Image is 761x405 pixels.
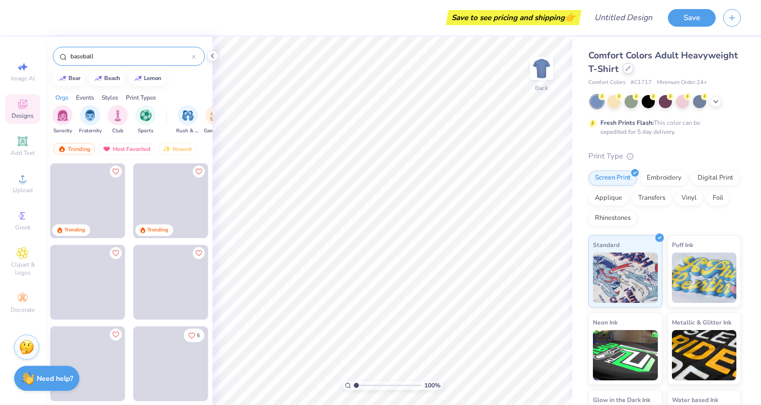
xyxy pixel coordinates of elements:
div: filter for Rush & Bid [176,105,199,135]
button: Like [193,166,205,178]
div: Foil [706,191,730,206]
div: lemon [144,75,162,81]
div: Embroidery [640,171,688,186]
button: filter button [176,105,199,135]
img: Sports Image [140,110,151,121]
span: Rush & Bid [176,127,199,135]
div: Save to see pricing and shipping [448,10,579,25]
button: filter button [52,105,72,135]
button: beach [89,71,125,86]
span: Minimum Order: 24 + [657,78,707,87]
img: trending.gif [58,145,66,152]
div: This color can be expedited for 5 day delivery. [600,118,724,136]
span: Image AI [11,74,35,83]
span: Clipart & logos [5,261,40,277]
span: Comfort Colors [588,78,626,87]
img: trend_line.gif [94,75,102,82]
span: 👉 [565,11,576,23]
div: Trending [53,143,95,155]
span: Upload [13,186,33,194]
span: Metallic & Glitter Ink [672,317,731,328]
span: 100 % [424,381,440,390]
img: Neon Ink [593,330,658,380]
button: Like [110,329,122,341]
div: Rhinestones [588,211,637,226]
img: trend_line.gif [58,75,66,82]
div: Vinyl [675,191,703,206]
img: Puff Ink [672,253,737,303]
img: trend_line.gif [134,75,142,82]
img: Game Day Image [210,110,221,121]
button: filter button [135,105,156,135]
div: filter for Club [108,105,128,135]
span: Neon Ink [593,317,618,328]
div: Print Types [126,93,156,102]
img: most_fav.gif [103,145,111,152]
img: Standard [593,253,658,303]
button: filter button [108,105,128,135]
img: Club Image [112,110,123,121]
div: Trending [147,226,168,234]
span: Add Text [11,149,35,157]
button: Save [668,9,716,27]
img: Metallic & Glitter Ink [672,330,737,380]
div: Events [76,93,94,102]
div: filter for Fraternity [79,105,102,135]
span: 5 [197,333,200,338]
span: Decorate [11,306,35,314]
div: Styles [102,93,118,102]
span: Glow in the Dark Ink [593,394,650,405]
strong: Fresh Prints Flash: [600,119,654,127]
span: Game Day [204,127,227,135]
div: bear [68,75,81,81]
span: Water based Ink [672,394,718,405]
div: Newest [158,143,196,155]
span: # C1717 [631,78,652,87]
span: Club [112,127,123,135]
button: filter button [79,105,102,135]
button: bear [53,71,85,86]
div: beach [104,75,120,81]
input: Untitled Design [586,8,660,28]
img: Newest.gif [163,145,171,152]
img: Fraternity Image [85,110,96,121]
div: Digital Print [691,171,740,186]
div: Orgs [55,93,68,102]
div: Print Type [588,150,741,162]
button: Like [193,247,205,259]
img: Back [531,58,552,78]
strong: Need help? [37,374,73,383]
button: Like [110,166,122,178]
div: filter for Sports [135,105,156,135]
span: Comfort Colors Adult Heavyweight T-Shirt [588,49,738,75]
div: Back [535,84,548,93]
button: Like [184,329,204,342]
span: Sorority [53,127,72,135]
span: Fraternity [79,127,102,135]
div: Screen Print [588,171,637,186]
div: filter for Sorority [52,105,72,135]
button: Like [110,247,122,259]
div: Transfers [632,191,672,206]
img: Rush & Bid Image [182,110,194,121]
input: Try "Alpha" [69,51,192,61]
span: Designs [12,112,34,120]
button: filter button [204,105,227,135]
span: Sports [138,127,154,135]
img: Sorority Image [57,110,68,121]
span: Puff Ink [672,239,693,250]
div: Trending [64,226,85,234]
div: filter for Game Day [204,105,227,135]
div: Applique [588,191,629,206]
button: lemon [128,71,166,86]
span: Greek [15,223,31,231]
span: Standard [593,239,620,250]
div: Most Favorited [98,143,155,155]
